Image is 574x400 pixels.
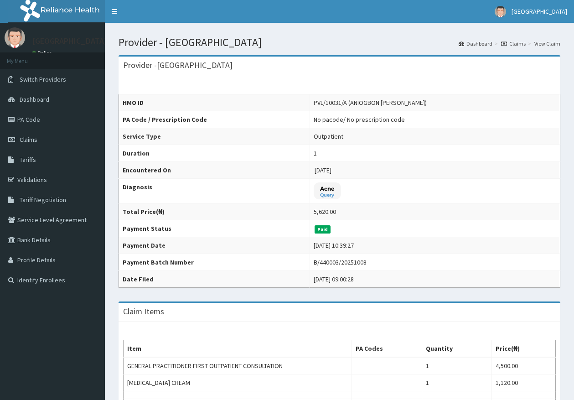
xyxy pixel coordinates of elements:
div: Outpatient [314,132,343,141]
span: Tariff Negotiation [20,196,66,204]
td: 4,500.00 [491,357,555,374]
th: Diagnosis [119,179,310,203]
span: Dashboard [20,95,49,104]
span: [GEOGRAPHIC_DATA] [512,7,567,16]
p: Acne [320,185,335,192]
div: PVL/10031/A (ANIOGBON [PERSON_NAME]) [314,98,427,107]
p: [GEOGRAPHIC_DATA] [32,37,107,45]
th: PA Codes [352,340,422,358]
td: 1 [422,374,491,391]
td: GENERAL PRACTITIONER FIRST OUTPATIENT CONSULTATION [124,357,352,374]
div: [DATE] 10:39:27 [314,241,354,250]
th: Payment Date [119,237,310,254]
th: Duration [119,145,310,162]
a: Dashboard [459,40,492,47]
td: [MEDICAL_DATA] CREAM [124,374,352,391]
a: Online [32,50,54,56]
td: 1,120.00 [491,374,555,391]
th: PA Code / Prescription Code [119,111,310,128]
div: [DATE] 09:00:28 [314,275,354,284]
h3: Claim Items [123,307,164,316]
a: View Claim [534,40,560,47]
th: Payment Batch Number [119,254,310,271]
td: 1 [422,357,491,374]
div: No pacode / No prescription code [314,115,405,124]
small: Query [320,193,335,197]
th: Item [124,340,352,358]
th: Price(₦) [491,340,555,358]
span: Paid [315,225,331,234]
a: Claims [501,40,526,47]
th: HMO ID [119,94,310,111]
th: Date Filed [119,271,310,288]
th: Payment Status [119,220,310,237]
span: Tariffs [20,156,36,164]
h1: Provider - [GEOGRAPHIC_DATA] [119,36,560,48]
img: User Image [5,27,25,48]
div: B/440003/20251008 [314,258,367,267]
div: 5,620.00 [314,207,336,216]
img: User Image [495,6,506,17]
span: Claims [20,135,37,144]
span: Switch Providers [20,75,66,83]
th: Total Price(₦) [119,203,310,220]
span: [DATE] [315,166,331,174]
th: Service Type [119,128,310,145]
h3: Provider - [GEOGRAPHIC_DATA] [123,61,233,69]
th: Encountered On [119,162,310,179]
div: 1 [314,149,317,158]
th: Quantity [422,340,491,358]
